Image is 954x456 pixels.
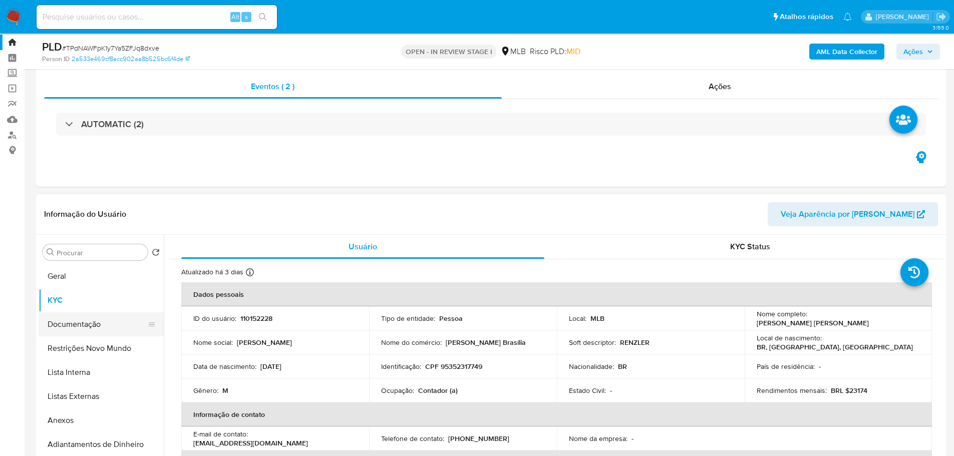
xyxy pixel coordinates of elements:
p: [EMAIL_ADDRESS][DOMAIN_NAME] [193,438,308,447]
input: Procurar [57,248,144,257]
button: KYC [39,288,164,312]
a: 2a533e469cf8acc902aa8b525bc6f4de [72,55,190,64]
button: Procurar [47,248,55,256]
p: - [631,434,633,443]
button: Anexos [39,408,164,432]
p: Nome completo : [757,309,807,318]
a: Sair [936,12,946,22]
p: lucas.portella@mercadolivre.com [876,12,932,22]
p: Estado Civil : [569,386,606,395]
p: Telefone de contato : [381,434,444,443]
p: [PERSON_NAME] [PERSON_NAME] [757,318,869,327]
p: [PERSON_NAME] Brasília [446,338,526,347]
span: Risco PLD: [530,46,580,57]
div: AUTOMATIC (2) [56,113,926,136]
p: ID do usuário : [193,314,236,323]
button: Listas Externas [39,384,164,408]
p: [PHONE_NUMBER] [448,434,509,443]
p: OPEN - IN REVIEW STAGE I [402,45,496,59]
button: Documentação [39,312,156,336]
p: MLB [590,314,604,323]
p: Ocupação : [381,386,414,395]
p: Nacionalidade : [569,362,614,371]
p: RENZLER [620,338,650,347]
span: Eventos ( 2 ) [251,81,294,92]
span: Usuário [349,241,377,252]
span: Alt [231,12,239,22]
span: s [245,12,248,22]
p: Rendimentos mensais : [757,386,827,395]
input: Pesquise usuários ou casos... [37,11,277,24]
p: 110152228 [240,314,272,323]
b: AML Data Collector [816,44,877,60]
span: Ações [903,44,923,60]
p: Nome da empresa : [569,434,627,443]
button: Restrições Novo Mundo [39,336,164,360]
p: Nome do comércio : [381,338,442,347]
b: Person ID [42,55,70,64]
button: Ações [896,44,940,60]
p: Atualizado há 3 dias [181,267,243,277]
button: AML Data Collector [809,44,884,60]
button: search-icon [252,10,273,24]
button: Retornar ao pedido padrão [152,248,160,259]
p: M [222,386,228,395]
p: Data de nascimento : [193,362,256,371]
span: Atalhos rápidos [780,12,833,22]
p: Contador (a) [418,386,458,395]
p: CPF 95352317749 [425,362,482,371]
div: MLB [500,46,526,57]
span: KYC Status [730,241,770,252]
h3: AUTOMATIC (2) [81,119,144,130]
p: [DATE] [260,362,281,371]
p: Local de nascimento : [757,333,822,342]
p: [PERSON_NAME] [237,338,292,347]
p: BRL $23174 [831,386,867,395]
button: Geral [39,264,164,288]
p: Gênero : [193,386,218,395]
a: Notificações [843,13,852,21]
p: - [610,386,612,395]
button: Veja Aparência por [PERSON_NAME] [768,202,938,226]
p: Identificação : [381,362,421,371]
p: Tipo de entidade : [381,314,435,323]
span: Veja Aparência por [PERSON_NAME] [781,202,914,226]
p: Local : [569,314,586,323]
span: 3.155.0 [932,24,949,32]
span: Ações [709,81,731,92]
b: PLD [42,39,62,55]
p: E-mail de contato : [193,429,248,438]
th: Informação de contato [181,402,932,426]
p: BR [618,362,627,371]
p: Nome social : [193,338,233,347]
p: BR, [GEOGRAPHIC_DATA], [GEOGRAPHIC_DATA] [757,342,913,351]
p: Soft descriptor : [569,338,616,347]
p: País de residência : [757,362,815,371]
p: - [819,362,821,371]
button: Lista Interna [39,360,164,384]
h1: Informação do Usuário [44,209,126,219]
p: Pessoa [439,314,463,323]
span: MID [566,46,580,57]
th: Dados pessoais [181,282,932,306]
span: # TPdNAWFpK1y7Ya5ZFJq8dxve [62,43,159,53]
